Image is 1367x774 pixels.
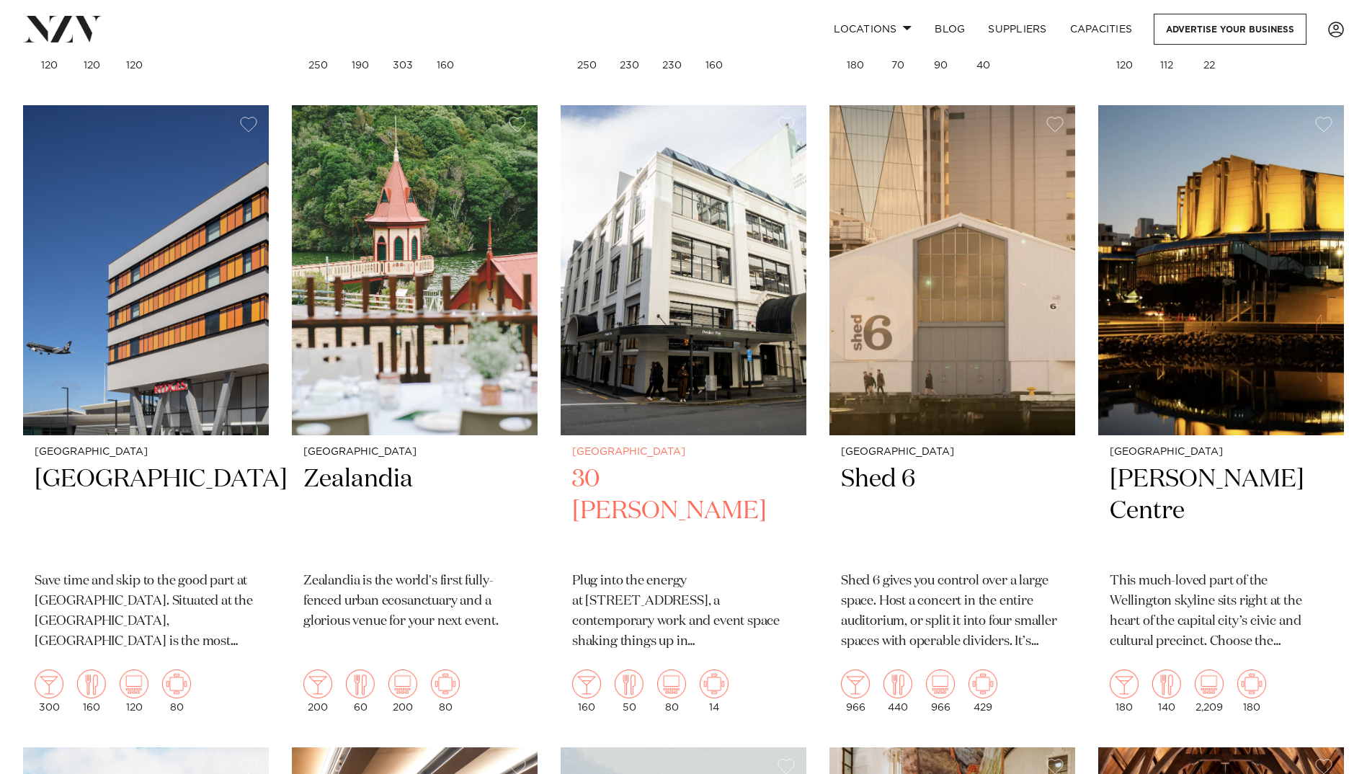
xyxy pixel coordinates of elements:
[572,571,795,652] p: Plug into the energy at [STREET_ADDRESS], a contemporary work and event space shaking things up i...
[700,670,729,713] div: 14
[969,670,997,698] img: meeting.png
[23,105,269,724] a: [GEOGRAPHIC_DATA] [GEOGRAPHIC_DATA] Save time and skip to the good part at [GEOGRAPHIC_DATA]. Sit...
[162,670,191,698] img: meeting.png
[841,571,1064,652] p: Shed 6 gives you control over a large space. Host a concert in the entire auditorium, or split it...
[976,14,1058,45] a: SUPPLIERS
[1110,670,1139,698] img: cocktail.png
[388,670,417,713] div: 200
[431,670,460,698] img: meeting.png
[883,670,912,698] img: dining.png
[926,670,955,713] div: 966
[829,105,1075,724] a: [GEOGRAPHIC_DATA] Shed 6 Shed 6 gives you control over a large space. Host a concert in the entir...
[700,670,729,698] img: meeting.png
[1152,670,1181,713] div: 140
[346,670,375,698] img: dining.png
[657,670,686,698] img: theatre.png
[841,447,1064,458] small: [GEOGRAPHIC_DATA]
[303,447,526,458] small: [GEOGRAPHIC_DATA]
[1195,670,1224,698] img: theatre.png
[1059,14,1144,45] a: Capacities
[77,670,106,713] div: 160
[388,670,417,698] img: theatre.png
[292,105,538,724] a: Rātā Cafe at Zealandia [GEOGRAPHIC_DATA] Zealandia Zealandia is the world's first fully-fenced ur...
[572,670,601,698] img: cocktail.png
[120,670,148,713] div: 120
[35,571,257,652] p: Save time and skip to the good part at [GEOGRAPHIC_DATA]. Situated at the [GEOGRAPHIC_DATA], [GEO...
[923,14,976,45] a: BLOG
[841,670,870,698] img: cocktail.png
[35,670,63,713] div: 300
[1154,14,1306,45] a: Advertise your business
[77,670,106,698] img: dining.png
[1110,463,1332,561] h2: [PERSON_NAME] Centre
[969,670,997,713] div: 429
[883,670,912,713] div: 440
[35,463,257,561] h2: [GEOGRAPHIC_DATA]
[162,670,191,713] div: 80
[1195,670,1224,713] div: 2,209
[1237,670,1266,698] img: meeting.png
[35,447,257,458] small: [GEOGRAPHIC_DATA]
[572,463,795,561] h2: 30 [PERSON_NAME]
[23,16,102,42] img: nzv-logo.png
[822,14,923,45] a: Locations
[1098,105,1344,724] a: [GEOGRAPHIC_DATA] [PERSON_NAME] Centre This much-loved part of the Wellington skyline sits right ...
[1110,571,1332,652] p: This much-loved part of the Wellington skyline sits right at the heart of the capital city’s civi...
[303,670,332,698] img: cocktail.png
[346,670,375,713] div: 60
[561,105,806,724] a: [GEOGRAPHIC_DATA] 30 [PERSON_NAME] Plug into the energy at [STREET_ADDRESS], a contemporary work ...
[572,670,601,713] div: 160
[657,670,686,713] div: 80
[431,670,460,713] div: 80
[303,670,332,713] div: 200
[841,463,1064,561] h2: Shed 6
[1110,670,1139,713] div: 180
[615,670,644,698] img: dining.png
[35,670,63,698] img: cocktail.png
[303,571,526,632] p: Zealandia is the world's first fully-fenced urban ecosanctuary and a glorious venue for your next...
[292,105,538,435] img: Rātā Cafe at Zealandia
[1152,670,1181,698] img: dining.png
[1237,670,1266,713] div: 180
[120,670,148,698] img: theatre.png
[303,463,526,561] h2: Zealandia
[841,670,870,713] div: 966
[926,670,955,698] img: theatre.png
[1110,447,1332,458] small: [GEOGRAPHIC_DATA]
[572,447,795,458] small: [GEOGRAPHIC_DATA]
[615,670,644,713] div: 50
